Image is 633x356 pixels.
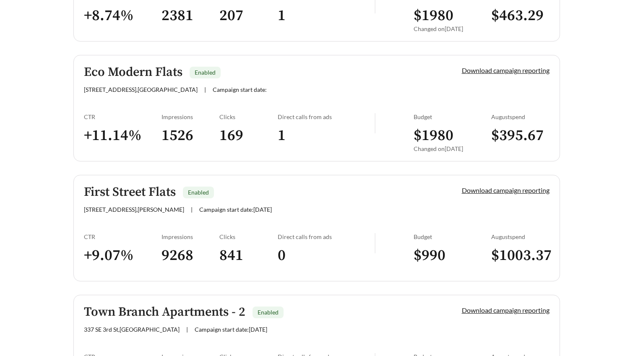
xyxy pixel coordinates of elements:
h3: 9268 [162,246,220,265]
div: August spend [491,113,550,120]
div: Clicks [219,113,278,120]
h5: First Street Flats [84,185,176,199]
div: Direct calls from ads [278,113,375,120]
h3: + 9.07 % [84,246,162,265]
h3: $ 1003.37 [491,246,550,265]
h3: 207 [219,6,278,25]
span: | [204,86,206,93]
img: line [375,233,375,253]
div: Impressions [162,113,220,120]
div: Direct calls from ads [278,233,375,240]
div: Budget [414,113,491,120]
div: Changed on [DATE] [414,145,491,152]
h3: 2381 [162,6,220,25]
span: [STREET_ADDRESS] , [GEOGRAPHIC_DATA] [84,86,198,93]
span: Enabled [195,69,216,76]
h3: 841 [219,246,278,265]
span: | [186,326,188,333]
div: August spend [491,233,550,240]
span: 337 SE 3rd St , [GEOGRAPHIC_DATA] [84,326,180,333]
span: Campaign start date: [DATE] [195,326,267,333]
div: Impressions [162,233,220,240]
h3: 1 [278,126,375,145]
a: Eco Modern FlatsEnabled[STREET_ADDRESS],[GEOGRAPHIC_DATA]|Campaign start date:Download campaign r... [73,55,560,161]
h3: 1526 [162,126,220,145]
h5: Town Branch Apartments - 2 [84,305,245,319]
span: | [191,206,193,213]
span: Campaign start date: [DATE] [199,206,272,213]
h5: Eco Modern Flats [84,65,182,79]
div: CTR [84,113,162,120]
a: Download campaign reporting [462,186,550,194]
a: First Street FlatsEnabled[STREET_ADDRESS],[PERSON_NAME]|Campaign start date:[DATE]Download campai... [73,175,560,281]
div: Changed on [DATE] [414,25,491,32]
h3: 0 [278,246,375,265]
span: Campaign start date: [213,86,267,93]
h3: $ 395.67 [491,126,550,145]
img: line [375,113,375,133]
span: Enabled [258,309,279,316]
a: Download campaign reporting [462,66,550,74]
div: CTR [84,233,162,240]
h3: 1 [278,6,375,25]
div: Budget [414,233,491,240]
h3: $ 990 [414,246,491,265]
h3: + 8.74 % [84,6,162,25]
h3: $ 463.29 [491,6,550,25]
h3: 169 [219,126,278,145]
h3: + 11.14 % [84,126,162,145]
div: Clicks [219,233,278,240]
h3: $ 1980 [414,6,491,25]
h3: $ 1980 [414,126,491,145]
a: Download campaign reporting [462,306,550,314]
span: [STREET_ADDRESS] , [PERSON_NAME] [84,206,184,213]
span: Enabled [188,189,209,196]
